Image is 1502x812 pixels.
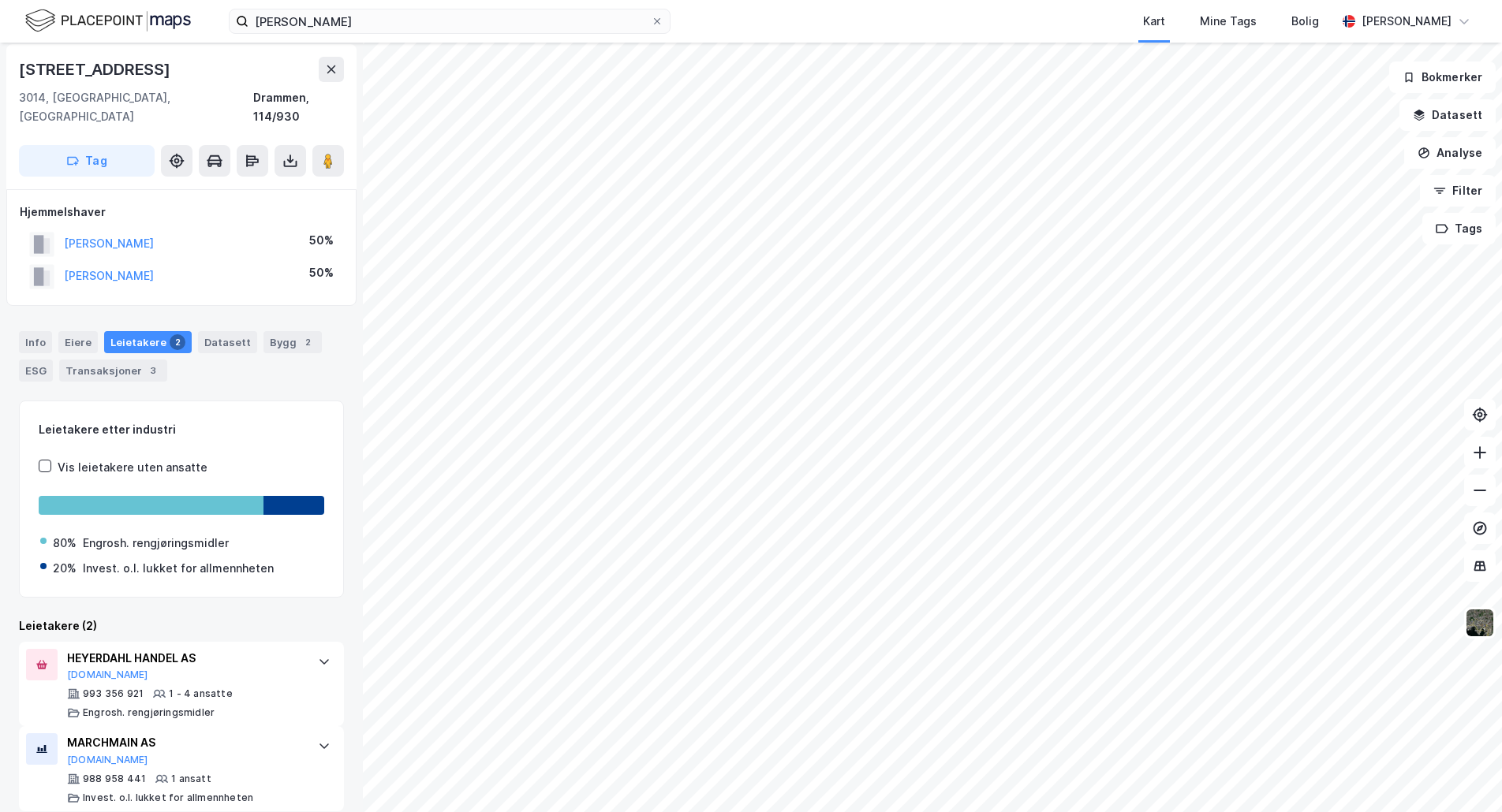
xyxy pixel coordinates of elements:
div: ESG [19,359,53,382]
div: 3 [145,363,161,378]
div: Datasett [198,331,257,353]
div: Transaksjoner [59,359,167,382]
button: [DOMAIN_NAME] [67,754,148,766]
div: 2 [170,334,185,350]
div: 988 958 441 [83,773,146,785]
div: 80% [53,534,77,553]
div: [PERSON_NAME] [1362,12,1452,31]
div: Bolig [1291,12,1319,31]
div: Drammen, 114/930 [253,88,344,126]
div: [STREET_ADDRESS] [19,57,174,82]
button: Datasett [1399,99,1496,131]
button: Tags [1422,213,1496,244]
div: Kart [1143,12,1165,31]
div: Vis leietakere uten ansatte [58,458,207,477]
div: 1 - 4 ansatte [169,687,233,700]
button: Filter [1420,175,1496,207]
div: MARCHMAIN AS [67,733,302,752]
button: Analyse [1404,137,1496,169]
div: 1 ansatt [171,773,211,785]
div: Mine Tags [1200,12,1257,31]
input: Søk på adresse, matrikkel, gårdeiere, leietakere eller personer [248,9,651,33]
div: Invest. o.l. lukket for allmennheten [83,559,274,578]
div: HEYERDAHL HANDEL AS [67,649,302,668]
div: Engrosh. rengjøringsmidler [83,534,229,553]
div: Leietakere [104,331,192,353]
div: Info [19,331,52,353]
button: Tag [19,145,155,177]
div: Leietakere etter industri [39,420,324,439]
button: [DOMAIN_NAME] [67,669,148,681]
div: Bygg [263,331,322,353]
div: Engrosh. rengjøringsmidler [83,706,215,719]
div: Hjemmelshaver [20,203,343,222]
div: 50% [309,231,334,250]
button: Bokmerker [1389,61,1496,93]
div: Kontrollprogram for chat [1423,736,1502,812]
div: Leietakere (2) [19,616,344,635]
div: 993 356 921 [83,687,144,700]
div: 2 [300,334,316,350]
img: 9k= [1465,608,1495,638]
div: 3014, [GEOGRAPHIC_DATA], [GEOGRAPHIC_DATA] [19,88,253,126]
div: 50% [309,263,334,282]
img: logo.f888ab2527a4732fd821a326f86c7f29.svg [25,7,191,35]
div: Eiere [58,331,98,353]
div: 20% [53,559,77,578]
iframe: Chat Widget [1423,736,1502,812]
div: Invest. o.l. lukket for allmennheten [83,792,253,804]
